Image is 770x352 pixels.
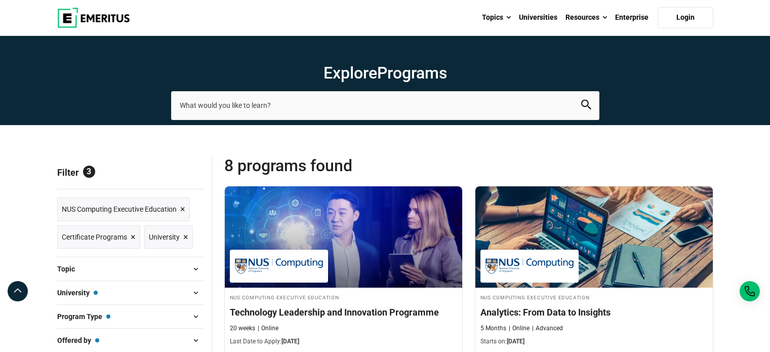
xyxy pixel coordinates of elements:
span: Offered by [57,335,99,346]
a: Certificate Programs × [57,225,140,249]
input: search-page [171,91,599,120]
p: Last Date to Apply: [230,337,457,346]
button: search [581,100,591,111]
span: × [180,202,185,217]
button: Program Type [57,309,204,324]
p: Online [509,324,530,333]
p: Online [258,324,278,333]
span: Program Type [57,311,110,322]
span: [DATE] [507,338,524,345]
a: NUS Computing Executive Education × [57,198,190,221]
a: search [581,102,591,112]
img: Technology Leadership and Innovation Programme | Online Leadership Course [225,186,462,288]
a: University × [144,225,193,249]
p: Starts on: [480,337,708,346]
a: Business Analytics Course by NUS Computing Executive Education - December 23, 2025 NUS Computing ... [475,186,713,351]
h4: NUS Computing Executive Education [230,293,457,301]
span: × [131,230,136,245]
span: Programs [377,63,447,83]
button: Offered by [57,333,204,348]
h4: NUS Computing Executive Education [480,293,708,301]
a: Login [658,7,713,28]
p: Filter [57,155,204,189]
p: Advanced [532,324,563,333]
a: Leadership Course by NUS Computing Executive Education - October 15, 2025 NUS Computing Executive... [225,186,462,351]
span: 8 Programs found [224,155,469,176]
img: NUS Computing Executive Education [485,255,574,278]
p: 5 Months [480,324,506,333]
h4: Technology Leadership and Innovation Programme [230,306,457,319]
span: Topic [57,263,83,275]
p: 20 weeks [230,324,255,333]
h1: Explore [171,63,599,83]
span: NUS Computing Executive Education [62,204,177,215]
span: University [149,231,180,243]
img: Analytics: From Data to Insights | Online Business Analytics Course [475,186,713,288]
button: Topic [57,261,204,277]
span: × [183,230,188,245]
span: [DATE] [281,338,299,345]
span: Certificate Programs [62,231,127,243]
a: Reset all [172,167,204,180]
span: 3 [83,166,95,178]
button: University [57,285,204,300]
img: NUS Computing Executive Education [235,255,323,278]
span: University [57,287,98,298]
h4: Analytics: From Data to Insights [480,306,708,319]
